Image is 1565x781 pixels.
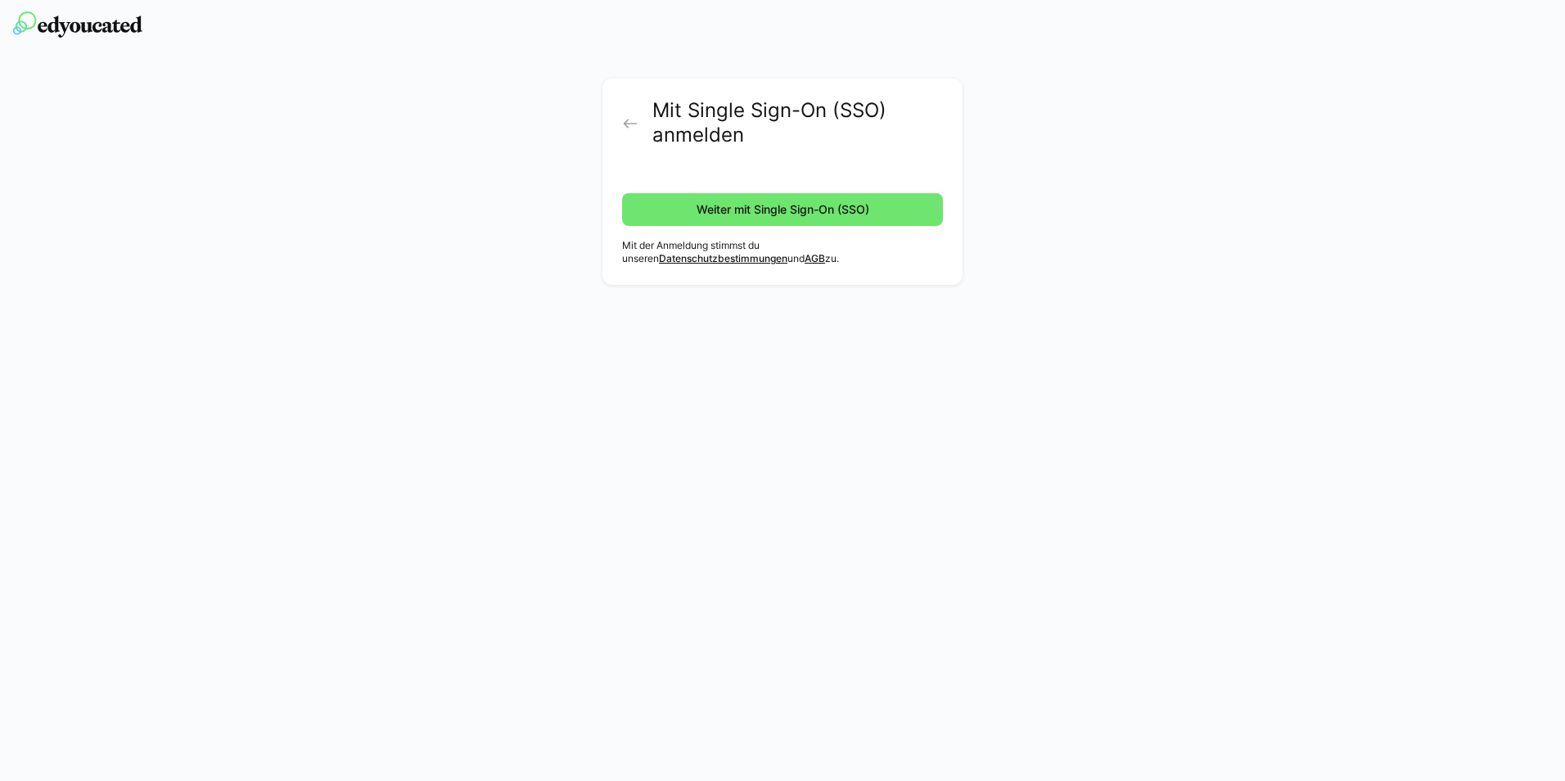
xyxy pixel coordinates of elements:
a: Datenschutzbestimmungen [659,252,787,264]
a: AGB [805,252,825,264]
span: Weiter mit Single Sign-On (SSO) [694,201,872,218]
button: Weiter mit Single Sign-On (SSO) [622,193,943,226]
img: edyoucated [13,11,142,38]
p: Mit der Anmeldung stimmst du unseren und zu. [622,239,943,265]
h2: Mit Single Sign-On (SSO) anmelden [652,98,943,147]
